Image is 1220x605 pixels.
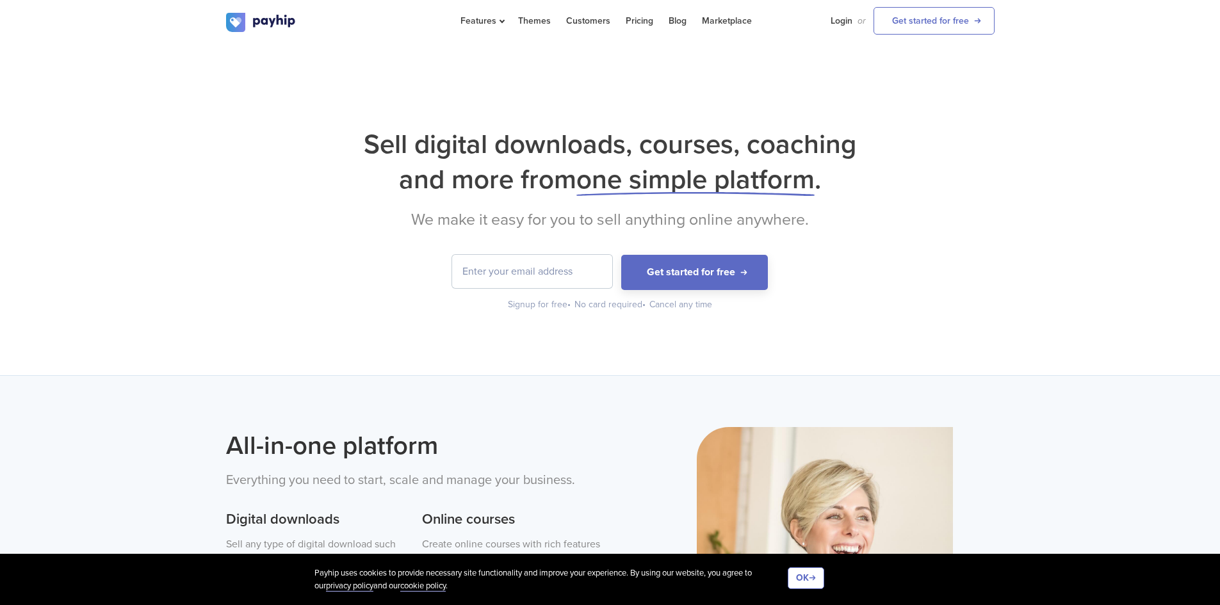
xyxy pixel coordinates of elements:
h3: Digital downloads [226,510,404,530]
span: . [815,163,821,196]
p: Everything you need to start, scale and manage your business. [226,471,601,490]
button: OK [788,567,824,589]
span: • [567,299,571,310]
div: Signup for free [508,298,572,311]
img: logo.svg [226,13,297,32]
div: Payhip uses cookies to provide necessary site functionality and improve your experience. By using... [314,567,788,592]
h2: We make it easy for you to sell anything online anywhere. [226,210,995,229]
div: Cancel any time [649,298,712,311]
p: Create online courses with rich features such as videos, digital files, quizzes and assignments. ... [422,536,600,601]
h1: Sell digital downloads, courses, coaching and more from [226,127,995,197]
span: one simple platform [576,163,815,196]
button: Get started for free [621,255,768,290]
span: • [642,299,646,310]
a: Get started for free [874,7,995,35]
span: Features [460,15,503,26]
a: privacy policy [326,581,373,592]
p: Sell any type of digital download such as ebooks, software, design assets, templates, video, musi... [226,536,404,601]
a: cookie policy [400,581,446,592]
h2: All-in-one platform [226,427,601,464]
h3: Online courses [422,510,600,530]
div: No card required [574,298,647,311]
input: Enter your email address [452,255,612,288]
